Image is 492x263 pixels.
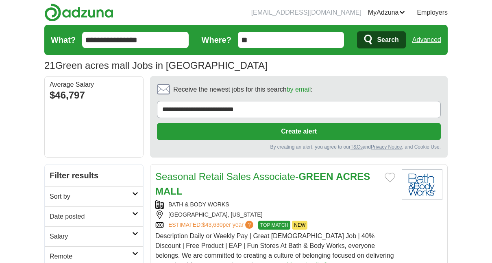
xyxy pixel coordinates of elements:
[377,32,398,48] span: Search
[45,226,143,246] a: Salary
[155,186,183,197] strong: MALL
[50,232,132,241] h2: Salary
[336,171,370,182] strong: ACRES
[50,81,138,88] div: Average Salary
[385,173,395,182] button: Add to favorite jobs
[251,8,361,18] li: [EMAIL_ADDRESS][DOMAIN_NAME]
[44,60,268,71] h1: Green acres mall Jobs in [GEOGRAPHIC_DATA]
[202,221,223,228] span: $43,630
[50,192,132,202] h2: Sort by
[173,85,312,94] span: Receive the newest jobs for this search :
[287,86,311,93] a: by email
[202,34,231,46] label: Where?
[357,31,405,48] button: Search
[168,221,255,230] a: ESTIMATED:$43,630per year?
[45,164,143,186] h2: Filter results
[245,221,253,229] span: ?
[157,123,441,140] button: Create alert
[50,88,138,103] div: $46,797
[155,171,370,197] a: Seasonal Retail Sales Associate-GREEN ACRES MALL
[292,221,307,230] span: NEW
[44,58,55,73] span: 21
[51,34,76,46] label: What?
[417,8,448,18] a: Employers
[368,8,405,18] a: MyAdzuna
[350,144,363,150] a: T&Cs
[45,206,143,226] a: Date posted
[157,143,441,151] div: By creating an alert, you agree to our and , and Cookie Use.
[45,186,143,206] a: Sort by
[402,169,442,200] img: Bath & Body Works logo
[168,201,229,208] a: BATH & BODY WORKS
[44,3,113,22] img: Adzuna logo
[258,221,290,230] span: TOP MATCH
[412,32,441,48] a: Advanced
[155,210,395,219] div: [GEOGRAPHIC_DATA], [US_STATE]
[371,144,402,150] a: Privacy Notice
[298,171,333,182] strong: GREEN
[50,212,132,221] h2: Date posted
[50,252,132,261] h2: Remote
